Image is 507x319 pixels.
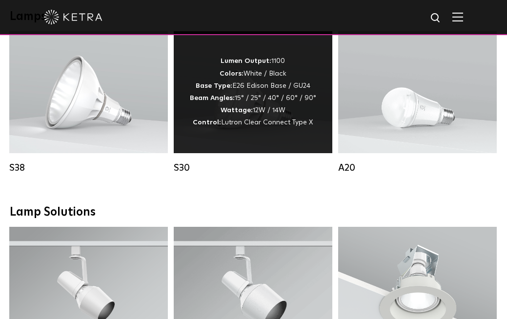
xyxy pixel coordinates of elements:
a: A20 Lumen Output:600 / 800Colors:White / BlackBase Type:E26 Edison Base / GU24Beam Angles:Omni-Di... [338,31,497,173]
a: S30 Lumen Output:1100Colors:White / BlackBase Type:E26 Edison Base / GU24Beam Angles:15° / 25° / ... [174,31,332,173]
strong: Beam Angles: [190,95,235,101]
img: Hamburger%20Nav.svg [452,12,463,21]
a: S38 Lumen Output:1100Colors:White / BlackBase Type:E26 Edison Base / GU24Beam Angles:10° / 25° / ... [9,31,168,173]
strong: Colors: [220,70,243,77]
img: ketra-logo-2019-white [44,10,102,24]
div: 1100 White / Black E26 Edison Base / GU24 15° / 25° / 40° / 60° / 90° 12W / 14W [190,55,316,129]
strong: Control: [193,119,221,126]
div: S30 [174,162,332,174]
strong: Wattage: [221,107,253,114]
span: Lutron Clear Connect Type X [221,119,313,126]
strong: Lumen Output: [221,58,271,64]
img: search icon [430,12,442,24]
div: A20 [338,162,497,174]
div: Lamp Solutions [10,205,497,219]
strong: Base Type: [196,82,232,89]
div: S38 [9,162,168,174]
